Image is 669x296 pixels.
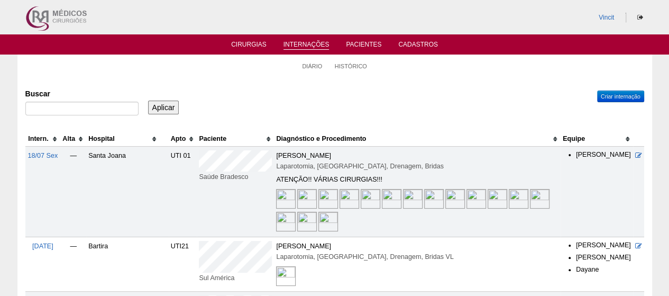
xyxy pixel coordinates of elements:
li: [PERSON_NAME] [576,241,631,250]
td: — [60,147,86,237]
a: Cirurgias [231,41,267,51]
a: Editar [635,243,642,250]
th: Hospital [86,131,160,147]
div: Laparotomia, [GEOGRAPHIC_DATA], Drenagem, Bridas [276,161,558,172]
a: Editar [635,152,642,159]
a: Internações [283,41,329,50]
th: Equipe [561,131,633,147]
a: Vincit [599,14,614,21]
i: Sair [637,14,643,21]
td: UTI21 [169,237,197,292]
li: Dayane [576,265,631,275]
td: Santa Joana [86,147,160,237]
a: 18/07 Sex [28,152,58,159]
th: Alta [60,131,86,147]
th: Paciente [197,131,274,147]
td: — [60,237,86,292]
a: Pacientes [346,41,381,51]
li: [PERSON_NAME] [576,253,631,263]
a: Criar internação [597,91,644,102]
a: Histórico [335,62,367,70]
li: [PERSON_NAME] [576,150,631,160]
td: Bartira [86,237,160,292]
td: UTI 01 [169,147,197,237]
th: Intern. [25,131,61,147]
div: ATENÇÃO!! VÁRIAS CIRURGIAS!!! [276,174,558,185]
div: [PERSON_NAME] [276,150,558,161]
a: Cadastros [398,41,438,51]
th: Apto [169,131,197,147]
div: Sul América [199,273,272,283]
a: Diário [302,62,322,70]
a: [DATE] [32,243,53,250]
label: Buscar [25,88,139,99]
input: Digite os termos que você deseja procurar. [25,102,139,115]
div: Saúde Bradesco [199,172,272,182]
div: [PERSON_NAME] [276,241,558,252]
input: Aplicar [148,101,179,114]
div: Laparotomia, [GEOGRAPHIC_DATA], Drenagem, Bridas VL [276,252,558,262]
th: Diagnóstico e Procedimento [274,131,561,147]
